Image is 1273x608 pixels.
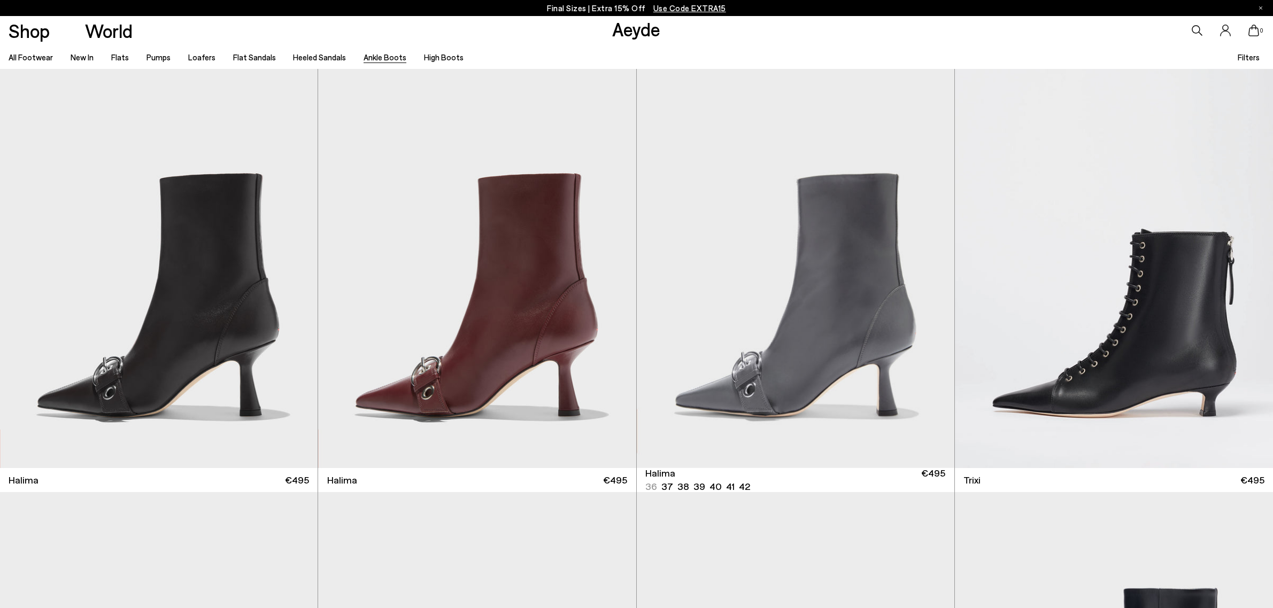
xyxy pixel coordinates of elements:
[85,21,133,40] a: World
[293,52,346,62] a: Heeled Sandals
[1238,52,1260,62] span: Filters
[318,69,636,467] img: Halima Eyelet Pointed Boots
[111,52,129,62] a: Flats
[318,468,636,492] a: Halima €495
[9,21,50,40] a: Shop
[188,52,215,62] a: Loafers
[954,69,1272,467] img: Halima Eyelet Pointed Boots
[955,69,1273,467] img: Trixi Lace-Up Boots
[327,473,357,487] span: Halima
[954,69,1272,467] div: 2 / 6
[709,480,722,493] li: 40
[637,69,954,467] a: 6 / 6 1 / 6 2 / 6 3 / 6 4 / 6 5 / 6 6 / 6 1 / 6 Next slide Previous slide
[726,480,735,493] li: 41
[424,52,464,62] a: High Boots
[693,480,705,493] li: 39
[739,480,750,493] li: 42
[146,52,171,62] a: Pumps
[637,69,954,467] img: Halima Eyelet Pointed Boots
[637,468,954,492] a: Halima 36 37 38 39 40 41 42 €495
[963,473,981,487] span: Trixi
[9,473,38,487] span: Halima
[955,468,1273,492] a: Trixi €495
[653,3,726,13] span: Navigate to /collections/ss25-final-sizes
[603,473,627,487] span: €495
[661,480,673,493] li: 37
[71,52,94,62] a: New In
[677,480,689,493] li: 38
[1248,25,1259,36] a: 0
[637,69,954,467] div: 1 / 6
[233,52,276,62] a: Flat Sandals
[1259,28,1264,34] span: 0
[1240,473,1264,487] span: €495
[612,18,660,40] a: Aeyde
[547,2,726,15] p: Final Sizes | Extra 15% Off
[645,480,747,493] ul: variant
[645,466,675,480] span: Halima
[364,52,406,62] a: Ankle Boots
[921,466,945,493] span: €495
[9,52,53,62] a: All Footwear
[285,473,309,487] span: €495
